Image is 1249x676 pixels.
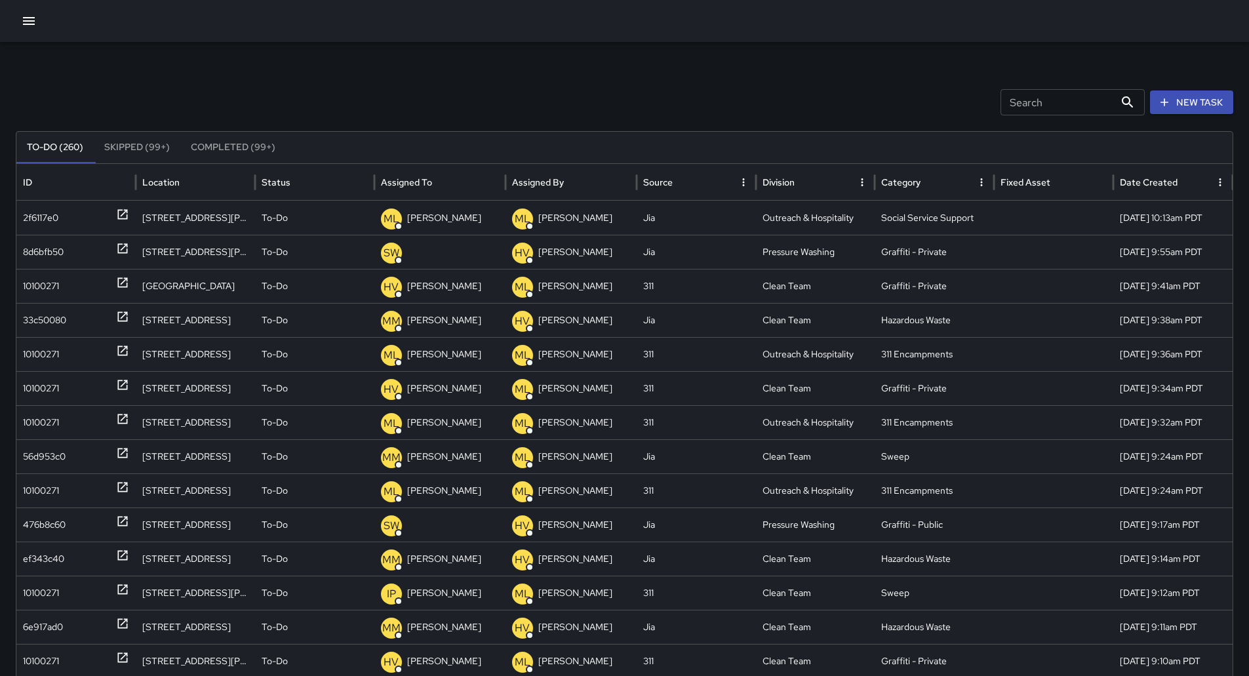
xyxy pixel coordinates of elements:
[407,269,481,303] p: [PERSON_NAME]
[875,542,994,576] div: Hazardous Waste
[538,508,612,542] p: [PERSON_NAME]
[538,269,612,303] p: [PERSON_NAME]
[756,235,875,269] div: Pressure Washing
[756,201,875,235] div: Outreach & Hospitality
[23,304,66,337] div: 33c50080
[881,176,921,188] div: Category
[637,439,756,473] div: Jia
[262,338,288,371] p: To-Do
[1113,507,1233,542] div: 10/2/2025, 9:17am PDT
[262,406,288,439] p: To-Do
[384,484,399,500] p: ML
[637,473,756,507] div: 311
[180,132,286,163] button: Completed (99+)
[384,245,399,261] p: SW
[136,201,255,235] div: 992 Howard Street
[262,304,288,337] p: To-Do
[23,338,59,371] div: 10100271
[875,405,994,439] div: 311 Encampments
[875,371,994,405] div: Graffiti - Private
[384,518,399,534] p: SW
[136,610,255,644] div: 36 5th Street
[262,508,288,542] p: To-Do
[515,654,530,670] p: ML
[512,176,564,188] div: Assigned By
[136,235,255,269] div: 469 Stevenson Street
[756,542,875,576] div: Clean Team
[1150,90,1233,115] button: New Task
[1113,473,1233,507] div: 10/2/2025, 9:24am PDT
[1113,439,1233,473] div: 10/2/2025, 9:24am PDT
[136,439,255,473] div: 934 Market Street
[384,382,399,397] p: HV
[23,440,66,473] div: 56d953c0
[407,474,481,507] p: [PERSON_NAME]
[538,474,612,507] p: [PERSON_NAME]
[637,201,756,235] div: Jia
[384,279,399,295] p: HV
[136,269,255,303] div: 1171 Mission Street
[1113,337,1233,371] div: 10/2/2025, 9:36am PDT
[23,269,59,303] div: 10100271
[382,313,401,329] p: MM
[515,518,530,534] p: HV
[756,507,875,542] div: Pressure Washing
[381,176,432,188] div: Assigned To
[23,235,64,269] div: 8d6bfb50
[23,542,64,576] div: ef343c40
[972,173,991,191] button: Category column menu
[756,371,875,405] div: Clean Team
[515,279,530,295] p: ML
[262,610,288,644] p: To-Do
[1113,405,1233,439] div: 10/2/2025, 9:32am PDT
[756,610,875,644] div: Clean Team
[136,405,255,439] div: 1201 Market Street
[515,484,530,500] p: ML
[515,211,530,227] p: ML
[262,542,288,576] p: To-Do
[1113,235,1233,269] div: 10/2/2025, 9:55am PDT
[637,269,756,303] div: 311
[756,473,875,507] div: Outreach & Hospitality
[407,338,481,371] p: [PERSON_NAME]
[262,235,288,269] p: To-Do
[538,610,612,644] p: [PERSON_NAME]
[136,473,255,507] div: 1201 Market Street
[515,313,530,329] p: HV
[136,337,255,371] div: 1128 Mission Street
[136,507,255,542] div: 16 Mint Plaza
[875,610,994,644] div: Hazardous Waste
[136,542,255,576] div: 16 Mint Plaza
[756,576,875,610] div: Clean Team
[23,406,59,439] div: 10100271
[382,552,401,568] p: MM
[407,304,481,337] p: [PERSON_NAME]
[23,201,58,235] div: 2f6117e0
[136,303,255,337] div: 973 Market Street
[1113,269,1233,303] div: 10/2/2025, 9:41am PDT
[538,576,612,610] p: [PERSON_NAME]
[637,507,756,542] div: Jia
[23,474,59,507] div: 10100271
[1113,542,1233,576] div: 10/2/2025, 9:14am PDT
[94,132,180,163] button: Skipped (99+)
[407,610,481,644] p: [PERSON_NAME]
[875,439,994,473] div: Sweep
[538,304,612,337] p: [PERSON_NAME]
[262,201,288,235] p: To-Do
[136,576,255,610] div: 954 Howard Street
[515,586,530,602] p: ML
[538,406,612,439] p: [PERSON_NAME]
[23,176,32,188] div: ID
[262,269,288,303] p: To-Do
[1120,176,1178,188] div: Date Created
[734,173,753,191] button: Source column menu
[538,201,612,235] p: [PERSON_NAME]
[387,586,396,602] p: IP
[16,132,94,163] button: To-Do (260)
[515,552,530,568] p: HV
[756,269,875,303] div: Clean Team
[262,576,288,610] p: To-Do
[407,406,481,439] p: [PERSON_NAME]
[1113,610,1233,644] div: 10/2/2025, 9:11am PDT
